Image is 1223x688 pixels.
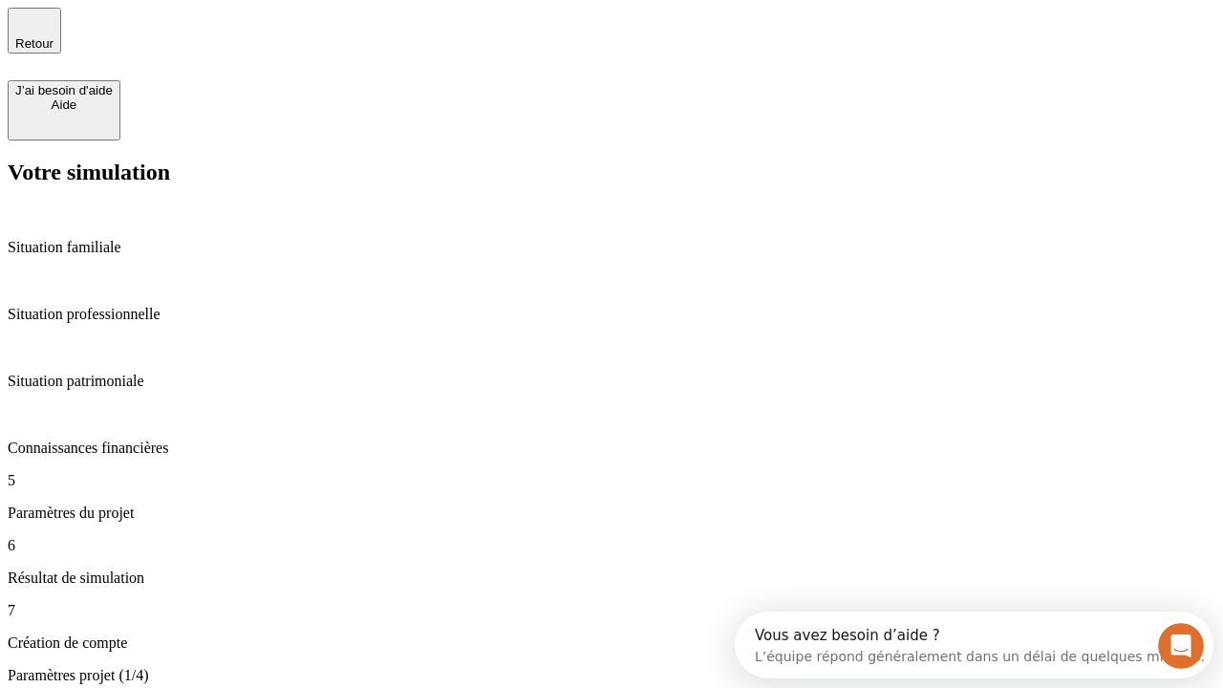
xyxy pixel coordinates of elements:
[8,634,1215,652] p: Création de compte
[8,160,1215,185] h2: Votre simulation
[8,667,1215,684] p: Paramètres projet (1/4)
[15,97,113,112] div: Aide
[8,537,1215,554] p: 6
[15,36,54,51] span: Retour
[8,306,1215,323] p: Situation professionnelle
[8,570,1215,587] p: Résultat de simulation
[8,8,526,60] div: Ouvrir le Messenger Intercom
[8,8,61,54] button: Retour
[735,612,1213,678] iframe: Intercom live chat discovery launcher
[8,602,1215,619] p: 7
[8,440,1215,457] p: Connaissances financières
[8,373,1215,390] p: Situation patrimoniale
[8,239,1215,256] p: Situation familiale
[20,16,470,32] div: Vous avez besoin d’aide ?
[8,472,1215,489] p: 5
[1158,623,1204,669] iframe: Intercom live chat
[8,80,120,140] button: J’ai besoin d'aideAide
[20,32,470,52] div: L’équipe répond généralement dans un délai de quelques minutes.
[15,83,113,97] div: J’ai besoin d'aide
[8,505,1215,522] p: Paramètres du projet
